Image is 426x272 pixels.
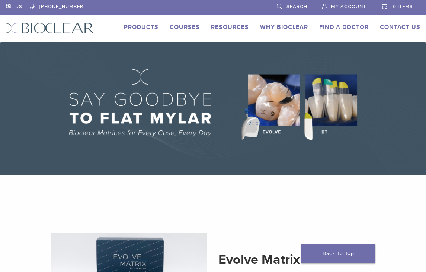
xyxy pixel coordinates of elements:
span: Search [286,4,307,10]
a: Back To Top [301,244,375,263]
a: Resources [211,23,249,31]
img: Bioclear [6,23,94,34]
a: Why Bioclear [260,23,308,31]
span: My Account [331,4,366,10]
a: Courses [170,23,200,31]
span: 0 items [393,4,413,10]
a: Products [124,23,158,31]
h2: Evolve Matrix [218,251,375,269]
a: Find A Doctor [319,23,369,31]
a: Contact Us [380,23,420,31]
